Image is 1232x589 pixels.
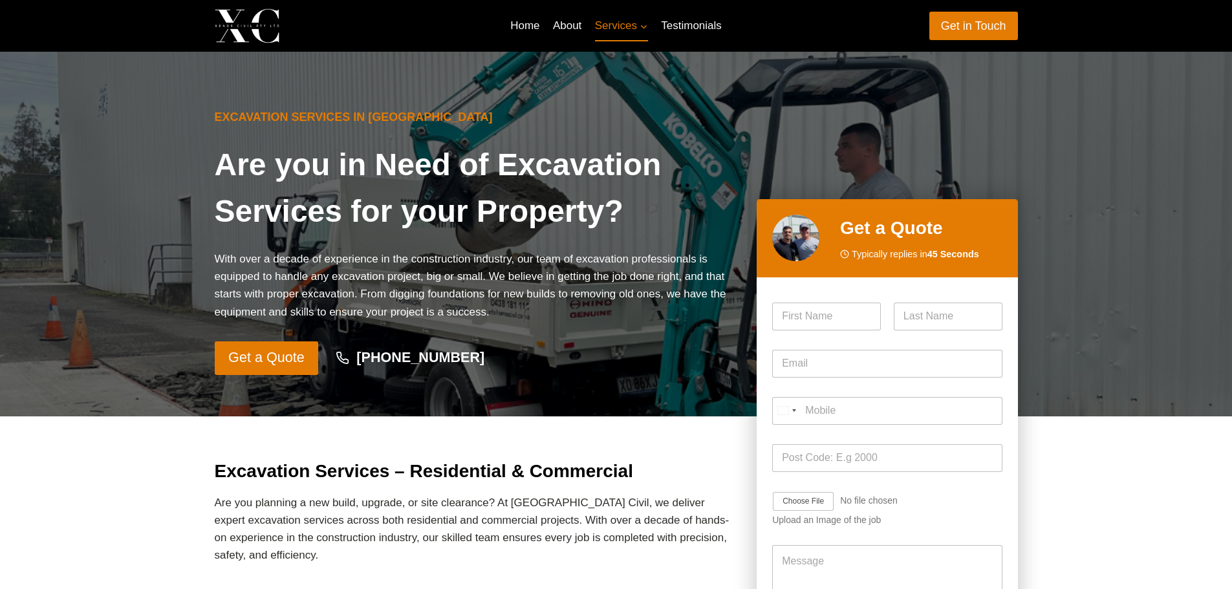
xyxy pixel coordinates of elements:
input: Post Code: E.g 2000 [772,444,1002,472]
h2: Get a Quote [840,215,1002,242]
a: Services [589,10,655,41]
input: Mobile [772,397,1002,425]
div: Upload an Image of the job [772,515,1002,526]
input: First Name [772,303,881,330]
a: Testimonials [654,10,728,41]
span: Get a Quote [228,347,305,369]
button: Selected country [772,397,801,425]
h2: Excavation Services – Residential & Commercial [215,458,737,485]
span: Services [595,17,648,34]
strong: 45 Seconds [927,249,979,259]
a: Xenos Civil [215,8,381,43]
h6: Excavation Services in [GEOGRAPHIC_DATA] [215,109,737,126]
p: With over a decade of experience in the construction industry, our team of excavation professiona... [215,250,737,321]
a: Get a Quote [215,341,319,375]
a: Get in Touch [929,12,1018,39]
span: Typically replies in [852,247,979,262]
p: Are you planning a new build, upgrade, or site clearance? At [GEOGRAPHIC_DATA] Civil, we deliver ... [215,494,737,564]
a: About [546,10,589,41]
img: Xenos Civil [215,8,279,43]
input: Last Name [894,303,1002,330]
a: Home [504,10,546,41]
input: Email [772,350,1002,378]
p: Xenos Civil [290,16,381,36]
strong: [PHONE_NUMBER] [356,349,484,365]
h1: Are you in Need of Excavation Services for your Property? [215,142,737,235]
a: [PHONE_NUMBER] [323,343,497,373]
nav: Primary Navigation [504,10,728,41]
